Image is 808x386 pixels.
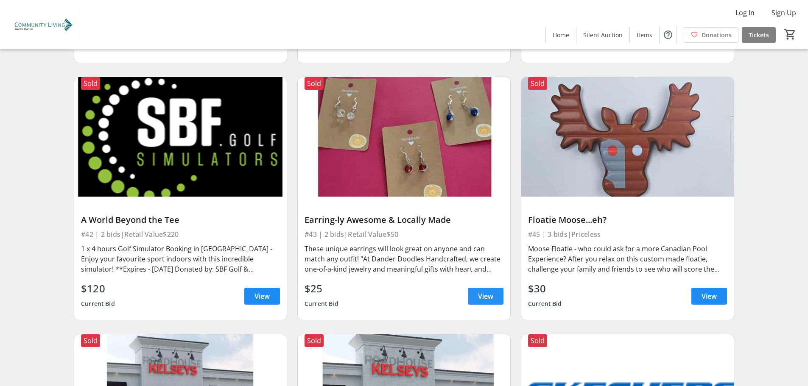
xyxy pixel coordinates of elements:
[583,31,623,39] span: Silent Auction
[546,27,576,43] a: Home
[81,244,280,274] div: 1 x 4 hours Golf Simulator Booking in [GEOGRAPHIC_DATA] - Enjoy your favourite sport indoors with...
[735,8,755,18] span: Log In
[81,77,100,90] div: Sold
[81,281,115,296] div: $120
[637,31,652,39] span: Items
[783,27,798,42] button: Cart
[749,31,769,39] span: Tickets
[691,288,727,305] a: View
[765,6,803,19] button: Sign Up
[305,296,338,311] div: Current Bid
[528,296,562,311] div: Current Bid
[305,244,503,274] div: These unique earrings will look great on anyone and can match any outfit! "At Dander Doodles Hand...
[553,31,569,39] span: Home
[702,31,732,39] span: Donations
[729,6,761,19] button: Log In
[298,77,510,197] img: Earring-ly Awesome & Locally Made
[74,77,287,197] img: A World Beyond the Tee
[742,27,776,43] a: Tickets
[478,291,493,301] span: View
[305,228,503,240] div: #43 | 2 bids | Retail Value $50
[702,291,717,301] span: View
[528,244,727,274] div: Moose Floatie - who could ask for a more Canadian Pool Experience? After you relax on this custom...
[468,288,503,305] a: View
[81,228,280,240] div: #42 | 2 bids | Retail Value $220
[528,281,562,296] div: $30
[576,27,629,43] a: Silent Auction
[305,281,338,296] div: $25
[305,215,503,225] div: Earring-ly Awesome & Locally Made
[81,296,115,311] div: Current Bid
[528,228,727,240] div: #45 | 3 bids | Priceless
[254,291,270,301] span: View
[772,8,796,18] span: Sign Up
[660,26,677,43] button: Help
[81,334,100,347] div: Sold
[528,334,547,347] div: Sold
[81,215,280,225] div: A World Beyond the Tee
[5,3,81,46] img: Community Living North Halton's Logo
[684,27,738,43] a: Donations
[521,77,734,197] img: Floatie Moose...eh?
[528,77,547,90] div: Sold
[630,27,659,43] a: Items
[244,288,280,305] a: View
[305,334,324,347] div: Sold
[305,77,324,90] div: Sold
[528,215,727,225] div: Floatie Moose...eh?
